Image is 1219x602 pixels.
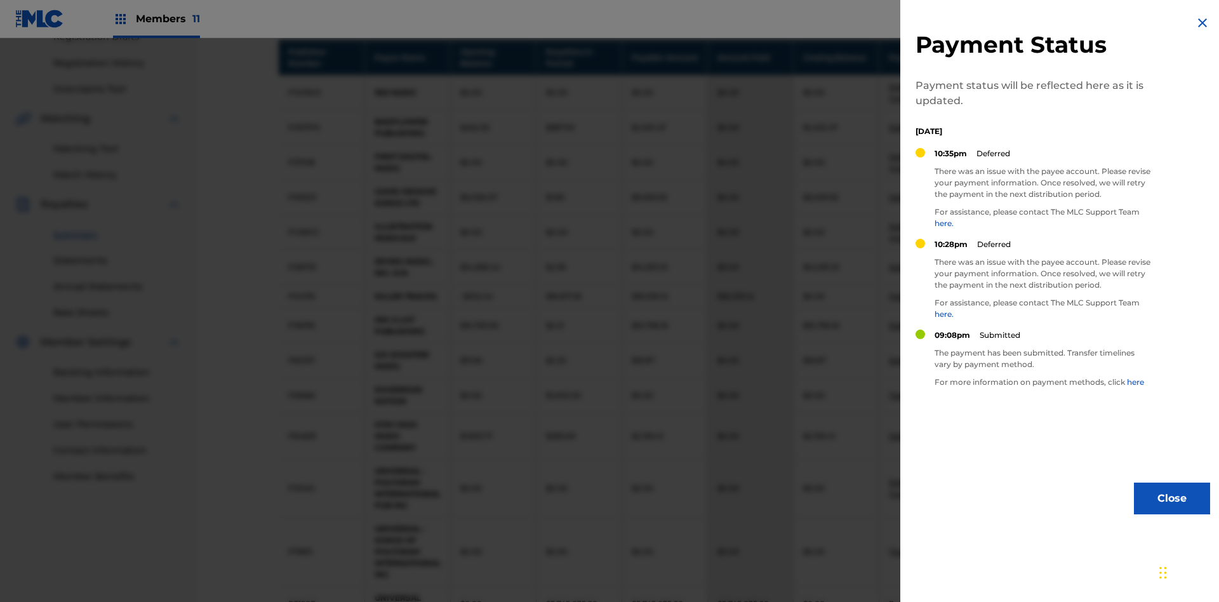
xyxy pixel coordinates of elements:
[980,330,1020,341] p: Submitted
[935,239,968,250] p: 10:28pm
[935,148,967,159] p: 10:35pm
[935,377,1150,388] p: For more information on payment methods, click
[15,10,64,28] img: MLC Logo
[1134,483,1210,514] button: Close
[192,13,200,25] span: 11
[916,78,1150,109] p: Payment status will be reflected here as it is updated.
[935,330,970,341] p: 09:08pm
[935,206,1150,229] p: For assistance, please contact The MLC Support Team
[916,30,1150,59] h2: Payment Status
[1127,377,1144,387] a: here
[136,11,200,26] span: Members
[935,166,1150,200] p: There was an issue with the payee account. Please revise your payment information. Once resolved,...
[935,218,954,228] a: here.
[916,126,1150,137] p: [DATE]
[935,257,1150,291] p: There was an issue with the payee account. Please revise your payment information. Once resolved,...
[977,239,1011,250] p: Deferred
[935,347,1150,370] p: The payment has been submitted. Transfer timelines vary by payment method.
[935,309,954,319] a: here.
[935,297,1150,320] p: For assistance, please contact The MLC Support Team
[1156,541,1219,602] iframe: Chat Widget
[1159,554,1167,592] div: Drag
[113,11,128,27] img: Top Rightsholders
[976,148,1010,159] p: Deferred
